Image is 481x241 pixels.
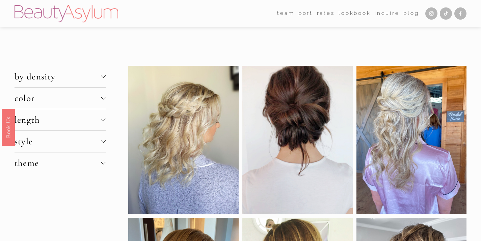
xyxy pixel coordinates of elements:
[15,152,106,174] button: theme
[277,9,294,18] span: team
[15,88,106,109] button: color
[15,136,101,147] span: style
[403,8,419,19] a: Blog
[277,8,294,19] a: folder dropdown
[15,71,101,82] span: by density
[425,7,437,20] a: Instagram
[339,8,371,19] a: Lookbook
[440,7,452,20] a: TikTok
[375,8,400,19] a: Inquire
[454,7,466,20] a: Facebook
[298,8,313,19] a: port
[15,93,101,104] span: color
[15,5,118,22] img: Beauty Asylum | Bridal Hair &amp; Makeup Charlotte &amp; Atlanta
[15,109,106,130] button: length
[15,66,106,87] button: by density
[2,109,15,145] a: Book Us
[15,131,106,152] button: style
[15,158,101,169] span: theme
[317,8,335,19] a: Rates
[15,114,101,125] span: length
